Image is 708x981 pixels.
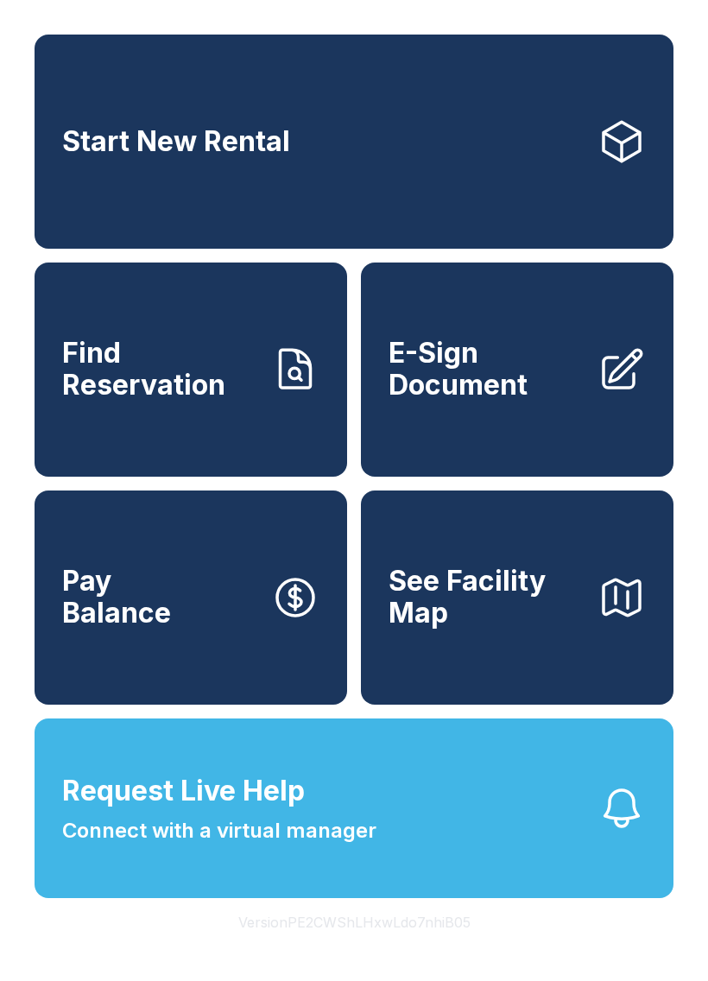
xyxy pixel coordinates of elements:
a: Start New Rental [35,35,673,249]
span: Start New Rental [62,126,290,158]
button: VersionPE2CWShLHxwLdo7nhiB05 [224,898,484,946]
button: See Facility Map [361,490,673,705]
span: See Facility Map [389,566,584,629]
a: Find Reservation [35,263,347,477]
a: E-Sign Document [361,263,673,477]
span: E-Sign Document [389,338,584,401]
span: Request Live Help [62,770,305,812]
button: Request Live HelpConnect with a virtual manager [35,718,673,898]
span: Connect with a virtual manager [62,815,376,846]
a: PayBalance [35,490,347,705]
span: Pay Balance [62,566,171,629]
span: Find Reservation [62,338,257,401]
